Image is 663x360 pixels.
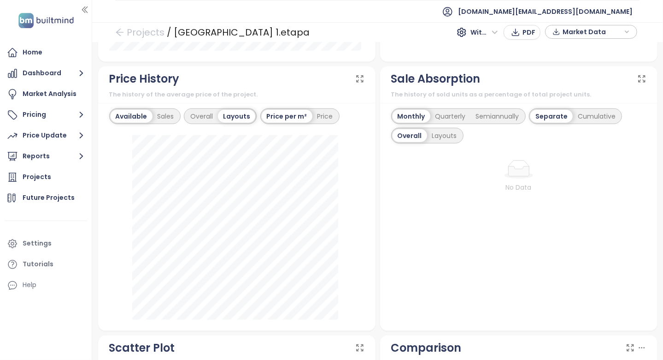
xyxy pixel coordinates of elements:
a: Home [5,43,87,62]
a: Settings [5,234,87,253]
div: Help [5,276,87,294]
span: Market Data [563,25,622,39]
div: Price History [109,70,180,88]
button: Dashboard [5,64,87,83]
a: Market Analysis [5,85,87,103]
div: / [167,24,171,41]
a: Projects [5,168,87,186]
a: Tutorials [5,255,87,274]
div: Future Projects [23,192,75,204]
div: Comparison [391,339,462,357]
div: Price Update [23,130,67,141]
div: button [550,25,632,39]
div: Sale Absorption [391,70,481,88]
span: Without VAT [470,25,498,39]
span: arrow-left [115,28,124,37]
div: [GEOGRAPHIC_DATA] 1.etapa [174,24,310,41]
div: Home [23,47,42,58]
div: Price [312,110,338,123]
div: Available [111,110,153,123]
div: Layouts [427,129,462,142]
div: Overall [393,129,427,142]
button: Reports [5,147,87,166]
div: Settings [23,238,52,249]
button: PDF [504,25,540,40]
div: Layouts [218,110,255,123]
span: PDF [522,27,535,37]
button: Pricing [5,106,87,124]
div: Scatter Plot [109,339,175,357]
img: logo [16,11,76,30]
div: Market Analysis [23,88,76,100]
a: Future Projects [5,189,87,207]
div: Projects [23,171,51,183]
div: Tutorials [23,258,53,270]
button: Price Update [5,126,87,145]
div: Separate [530,110,573,123]
div: The history of the average price of the project. [109,90,364,99]
div: Quarterly [430,110,471,123]
span: [DOMAIN_NAME][EMAIL_ADDRESS][DOMAIN_NAME] [458,0,633,23]
div: Help [23,279,36,291]
div: No Data [391,182,646,192]
div: The history of sold units as a percentage of total project units. [391,90,646,99]
div: Sales [153,110,179,123]
div: Price per m² [262,110,312,123]
div: Overall [185,110,218,123]
a: arrow-left Projects [115,24,164,41]
div: Cumulative [573,110,621,123]
div: Monthly [393,110,430,123]
div: Semiannually [471,110,524,123]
